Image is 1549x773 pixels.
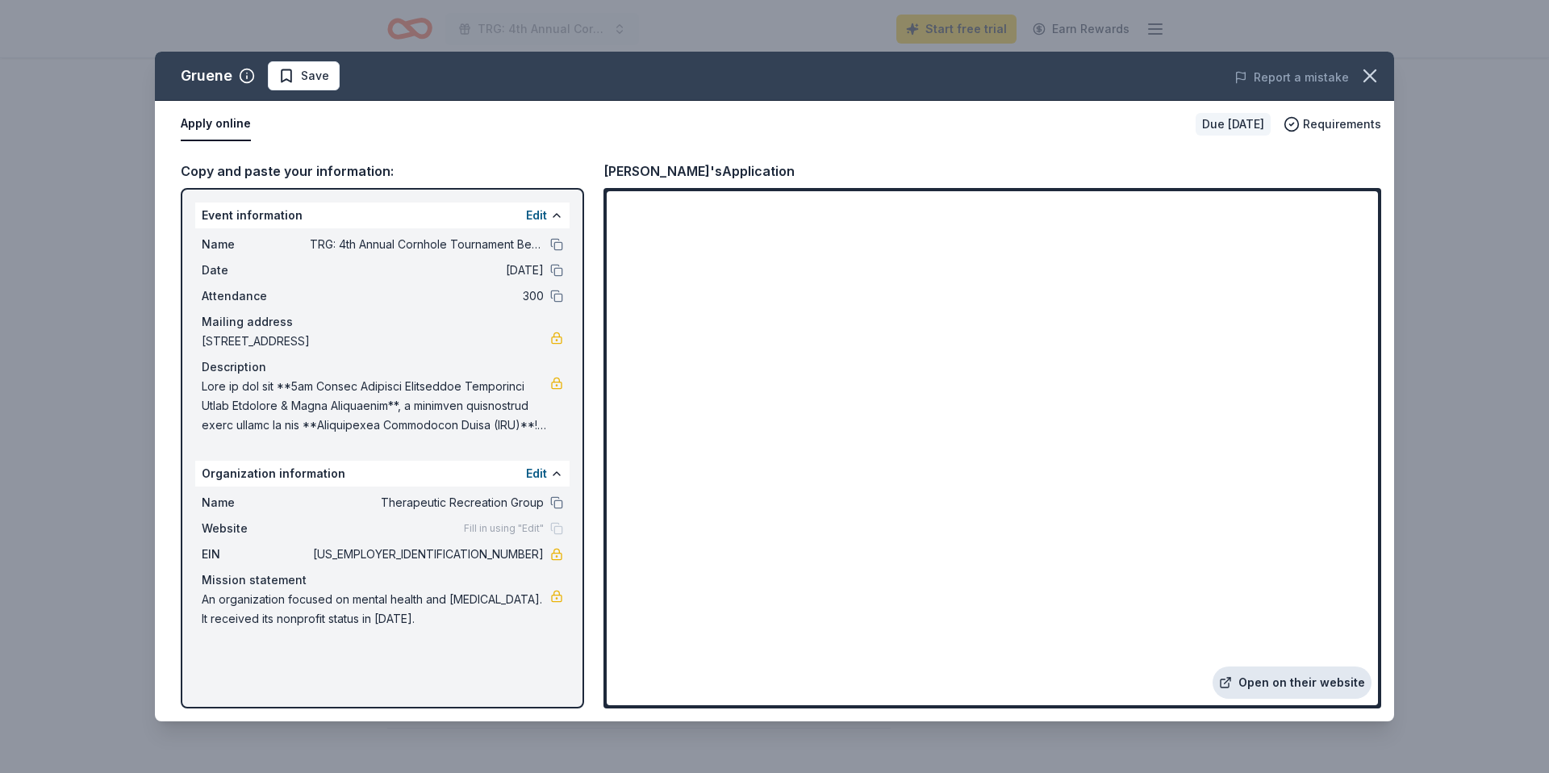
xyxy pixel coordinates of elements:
div: Event information [195,203,570,228]
span: An organization focused on mental health and [MEDICAL_DATA]. It received its nonprofit status in ... [202,590,550,629]
div: [PERSON_NAME]'s Application [603,161,795,182]
button: Requirements [1284,115,1381,134]
a: Open on their website [1213,666,1372,699]
div: Due [DATE] [1196,113,1271,136]
span: [STREET_ADDRESS] [202,332,550,351]
span: Fill in using "Edit" [464,522,544,535]
div: Mailing address [202,312,563,332]
span: EIN [202,545,310,564]
span: 300 [310,286,544,306]
span: Name [202,235,310,254]
span: Lore ip dol sit **5am Consec Adipisci Elitseddoe Temporinci Utlab Etdolore & Magna Aliquaenim**, ... [202,377,550,435]
span: Date [202,261,310,280]
button: Report a mistake [1234,68,1349,87]
span: Therapeutic Recreation Group [310,493,544,512]
div: Description [202,357,563,377]
span: Website [202,519,310,538]
span: Save [301,66,329,86]
span: Name [202,493,310,512]
button: Save [268,61,340,90]
span: [US_EMPLOYER_IDENTIFICATION_NUMBER] [310,545,544,564]
button: Edit [526,206,547,225]
div: Mission statement [202,570,563,590]
div: Gruene [181,63,232,89]
span: Requirements [1303,115,1381,134]
button: Apply online [181,107,251,141]
div: Organization information [195,461,570,487]
button: Edit [526,464,547,483]
span: TRG: 4th Annual Cornhole Tournament Benefiting Local Veterans & First Responders [310,235,544,254]
span: [DATE] [310,261,544,280]
div: Copy and paste your information: [181,161,584,182]
span: Attendance [202,286,310,306]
